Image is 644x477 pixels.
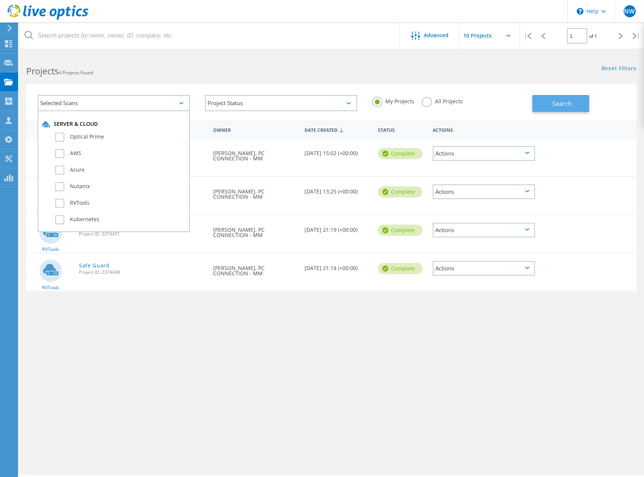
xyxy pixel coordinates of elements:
div: Server & Cloud [42,121,185,128]
label: AWS [55,149,185,158]
label: Azure [55,166,185,175]
div: | [520,23,535,49]
label: My Projects [372,97,414,104]
a: Reset Filters [602,66,636,72]
span: RVTools [42,285,59,290]
button: Search [532,95,589,112]
label: All Projects [422,97,463,104]
div: Actions [433,184,535,199]
div: Actions [429,122,539,136]
div: [DATE] 21:14 (+00:00) [301,254,374,278]
div: Complete [378,225,423,236]
div: | [629,23,644,49]
div: [PERSON_NAME], PC CONNECTION - MM [209,254,301,284]
span: RVTools [42,247,59,252]
div: Complete [378,186,423,198]
div: [PERSON_NAME], PC CONNECTION - MM [209,215,301,245]
span: of 1 [589,33,597,39]
b: Projects [26,65,59,77]
span: Search [552,100,572,108]
div: Actions [433,223,535,237]
span: NW [624,8,635,14]
label: Optical Prime [55,133,185,142]
div: Project Status [205,95,357,111]
div: Status [374,122,429,136]
span: 4 Projects Found [59,69,93,76]
div: [DATE] 15:02 (+00:00) [301,139,374,163]
a: Safe Guard [79,263,110,268]
div: Complete [378,263,423,274]
a: Live Optics Dashboard [8,16,88,21]
div: Selected Scans [38,95,190,111]
div: [DATE] 13:25 (+00:00) [301,177,374,202]
span: Project ID: 2374451 [79,232,206,236]
div: Owner [209,122,301,136]
input: Search projects by name, owner, ID, company, etc [19,23,400,49]
div: [DATE] 21:19 (+00:00) [301,215,374,240]
span: Advanced [424,33,449,38]
div: Date Created [301,122,374,137]
label: Nutanix [55,182,185,191]
div: Complete [378,148,423,159]
div: [PERSON_NAME], PC CONNECTION - MM [209,177,301,207]
div: Actions [433,146,535,161]
div: [PERSON_NAME], PC CONNECTION - MM [209,139,301,169]
label: Kubernetes [55,215,185,224]
span: Project ID: 2374448 [79,270,206,275]
div: Actions [433,261,535,276]
svg: \n [577,8,583,15]
label: RVTools [55,199,185,208]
